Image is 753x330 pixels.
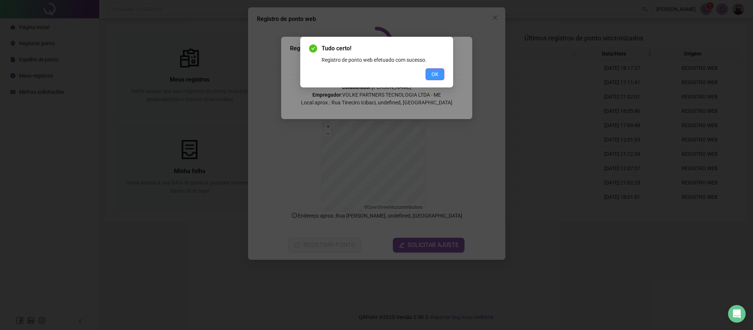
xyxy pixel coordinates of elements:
[309,44,317,53] span: check-circle
[322,56,444,64] div: Registro de ponto web efetuado com sucesso.
[426,68,444,80] button: OK
[322,44,444,53] span: Tudo certo!
[728,305,746,323] div: Open Intercom Messenger
[431,70,438,78] span: OK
